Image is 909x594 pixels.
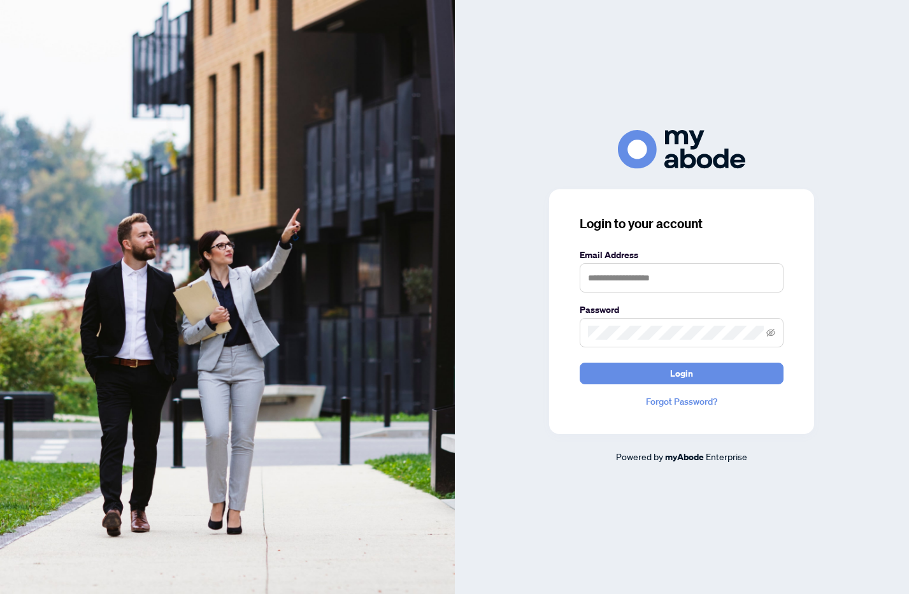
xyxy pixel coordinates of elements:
[580,248,784,262] label: Email Address
[616,451,663,462] span: Powered by
[766,328,775,337] span: eye-invisible
[580,395,784,409] a: Forgot Password?
[706,451,747,462] span: Enterprise
[580,215,784,233] h3: Login to your account
[580,303,784,317] label: Password
[665,450,704,464] a: myAbode
[670,363,693,384] span: Login
[618,130,745,169] img: ma-logo
[580,363,784,384] button: Login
